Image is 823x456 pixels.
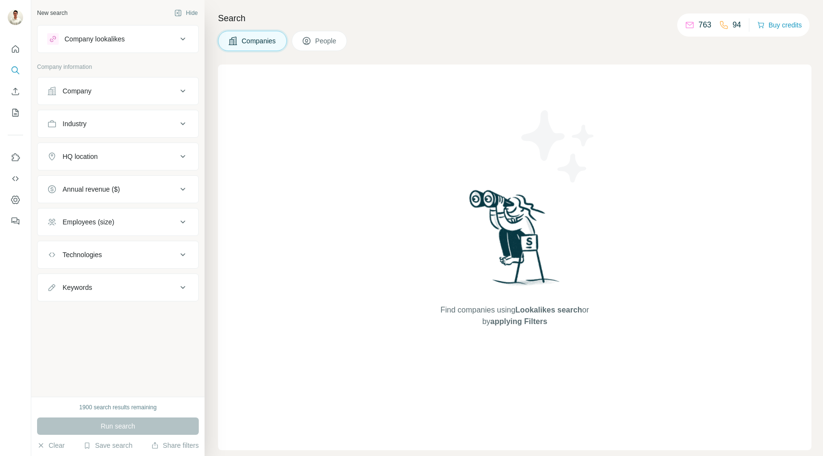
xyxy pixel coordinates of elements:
div: Company [63,86,91,96]
img: Surfe Illustration - Woman searching with binoculars [465,187,565,295]
button: Clear [37,441,64,450]
button: Feedback [8,212,23,230]
span: applying Filters [490,317,547,326]
div: Keywords [63,283,92,292]
button: My lists [8,104,23,121]
img: Avatar [8,10,23,25]
div: Technologies [63,250,102,260]
button: Hide [167,6,205,20]
div: HQ location [63,152,98,161]
img: Surfe Illustration - Stars [515,103,602,190]
button: Search [8,62,23,79]
button: Employees (size) [38,210,198,234]
div: New search [37,9,67,17]
p: 94 [733,19,741,31]
button: Annual revenue ($) [38,178,198,201]
button: Use Surfe API [8,170,23,187]
button: Company lookalikes [38,27,198,51]
button: Share filters [151,441,199,450]
span: Lookalikes search [515,306,582,314]
span: People [315,36,337,46]
button: Company [38,79,198,103]
button: Use Surfe on LinkedIn [8,149,23,166]
button: Enrich CSV [8,83,23,100]
button: Save search [83,441,132,450]
button: HQ location [38,145,198,168]
h4: Search [218,12,811,25]
button: Industry [38,112,198,135]
button: Buy credits [757,18,802,32]
p: 763 [698,19,711,31]
div: 1900 search results remaining [79,403,157,412]
div: Employees (size) [63,217,114,227]
button: Dashboard [8,191,23,208]
button: Technologies [38,243,198,266]
button: Quick start [8,40,23,58]
div: Annual revenue ($) [63,184,120,194]
p: Company information [37,63,199,71]
span: Find companies using or by [437,304,592,327]
div: Industry [63,119,87,129]
span: Companies [242,36,277,46]
div: Company lookalikes [64,34,125,44]
button: Keywords [38,276,198,299]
